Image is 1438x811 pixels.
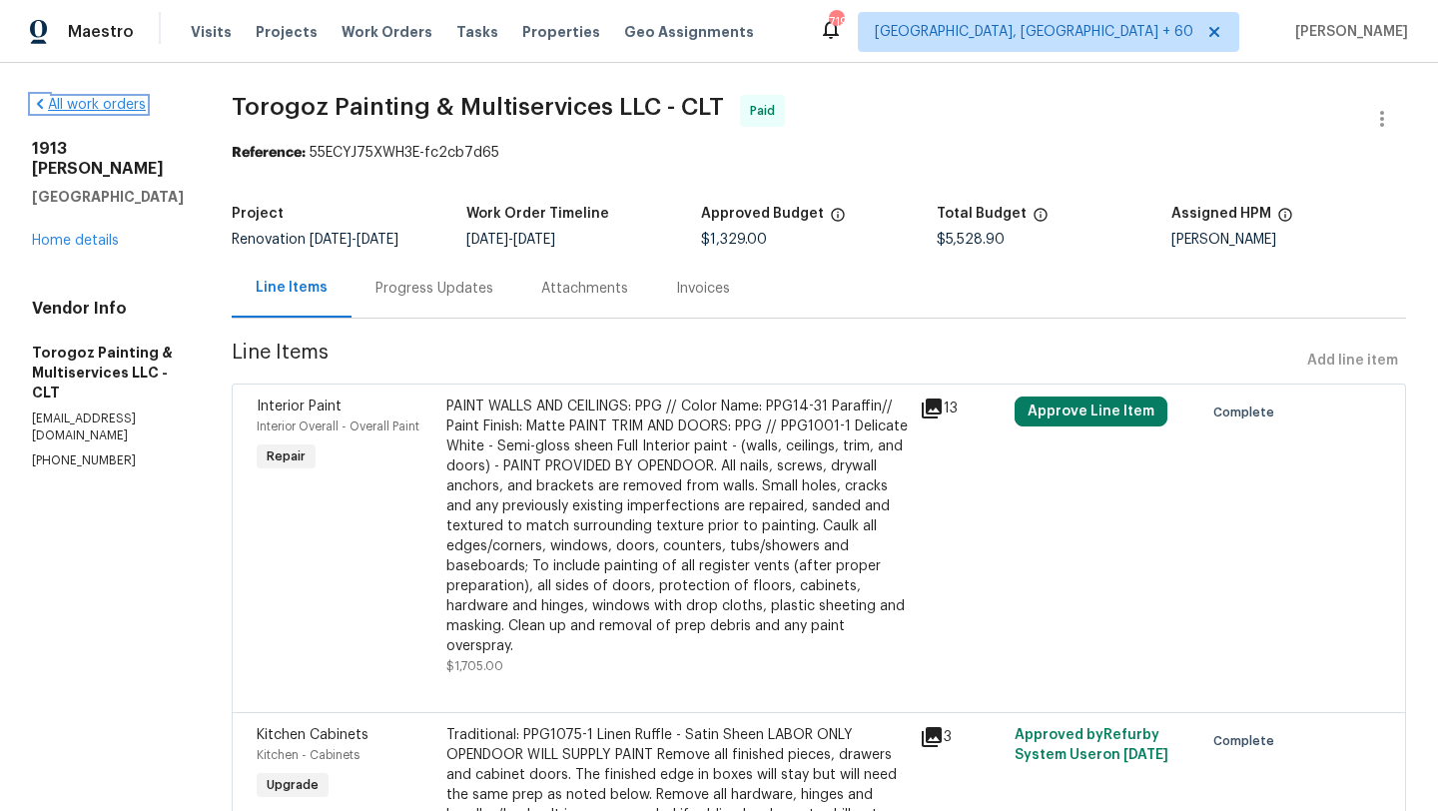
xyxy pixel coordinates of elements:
span: Kitchen - Cabinets [257,749,359,761]
span: - [466,233,555,247]
div: Progress Updates [375,279,493,299]
span: Line Items [232,343,1299,380]
div: 719 [829,12,843,32]
p: [PHONE_NUMBER] [32,452,184,469]
span: [GEOGRAPHIC_DATA], [GEOGRAPHIC_DATA] + 60 [875,22,1193,42]
span: Tasks [456,25,498,39]
h4: Vendor Info [32,299,184,319]
b: Reference: [232,146,306,160]
span: - [310,233,398,247]
div: [PERSON_NAME] [1171,233,1406,247]
p: [EMAIL_ADDRESS][DOMAIN_NAME] [32,410,184,444]
h5: Torogoz Painting & Multiservices LLC - CLT [32,343,184,403]
span: The total cost of line items that have been approved by both Opendoor and the Trade Partner. This... [830,207,846,233]
div: Attachments [541,279,628,299]
div: Line Items [256,278,328,298]
div: 55ECYJ75XWH3E-fc2cb7d65 [232,143,1406,163]
span: [DATE] [310,233,352,247]
span: [DATE] [1123,748,1168,762]
span: Interior Paint [257,400,342,413]
h5: [GEOGRAPHIC_DATA] [32,187,184,207]
span: Visits [191,22,232,42]
span: Complete [1213,403,1282,422]
span: Properties [522,22,600,42]
div: Invoices [676,279,730,299]
span: $1,329.00 [701,233,767,247]
span: [DATE] [513,233,555,247]
a: All work orders [32,98,146,112]
h5: Assigned HPM [1171,207,1271,221]
span: [PERSON_NAME] [1287,22,1408,42]
div: 13 [920,397,1003,420]
span: [DATE] [466,233,508,247]
span: Torogoz Painting & Multiservices LLC - CLT [232,95,724,119]
span: Complete [1213,731,1282,751]
span: Kitchen Cabinets [257,728,368,742]
span: Work Orders [342,22,432,42]
h5: Approved Budget [701,207,824,221]
span: Approved by Refurby System User on [1015,728,1168,762]
div: PAINT WALLS AND CEILINGS: PPG // Color Name: PPG14-31 Paraffin// Paint Finish: Matte PAINT TRIM A... [446,397,908,656]
h5: Project [232,207,284,221]
span: $5,528.90 [937,233,1005,247]
a: Home details [32,234,119,248]
span: $1,705.00 [446,660,503,672]
span: Paid [750,101,783,121]
span: Geo Assignments [624,22,754,42]
h5: Total Budget [937,207,1027,221]
span: Projects [256,22,318,42]
div: 3 [920,725,1003,749]
span: Upgrade [259,775,327,795]
span: Renovation [232,233,398,247]
button: Approve Line Item [1015,397,1167,426]
span: Maestro [68,22,134,42]
span: The hpm assigned to this work order. [1277,207,1293,233]
h5: Work Order Timeline [466,207,609,221]
span: The total cost of line items that have been proposed by Opendoor. This sum includes line items th... [1033,207,1049,233]
span: [DATE] [357,233,398,247]
span: Repair [259,446,314,466]
h2: 1913 [PERSON_NAME] [32,139,184,179]
span: Interior Overall - Overall Paint [257,420,419,432]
